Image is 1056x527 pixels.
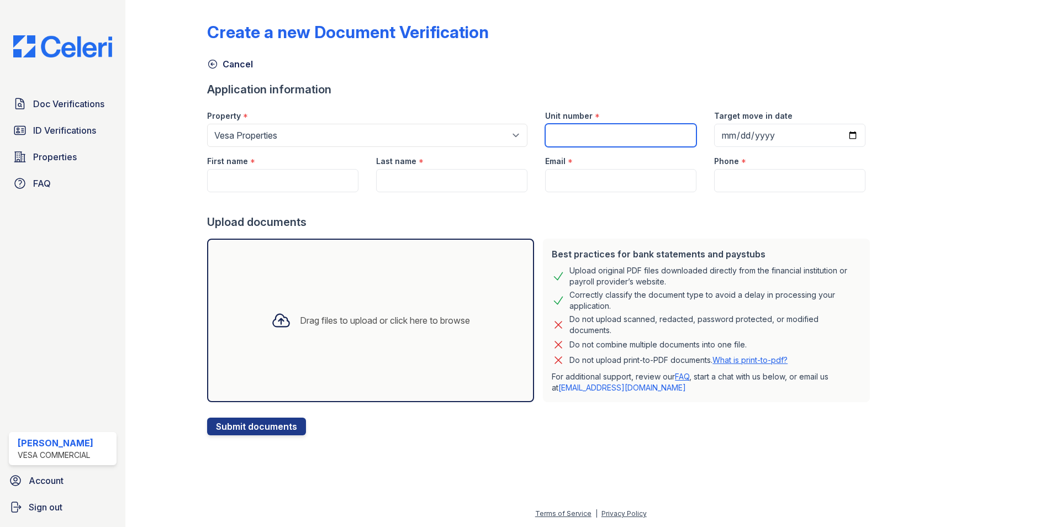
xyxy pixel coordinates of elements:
[569,314,861,336] div: Do not upload scanned, redacted, password protected, or modified documents.
[9,172,117,194] a: FAQ
[207,57,253,71] a: Cancel
[376,156,416,167] label: Last name
[29,474,64,487] span: Account
[712,355,788,365] a: What is print-to-pdf?
[569,265,861,287] div: Upload original PDF files downloaded directly from the financial institution or payroll provider’...
[9,146,117,168] a: Properties
[207,110,241,122] label: Property
[601,509,647,518] a: Privacy Policy
[569,289,861,312] div: Correctly classify the document type to avoid a delay in processing your application.
[4,470,121,492] a: Account
[33,97,104,110] span: Doc Verifications
[569,338,747,351] div: Do not combine multiple documents into one file.
[207,82,874,97] div: Application information
[545,110,593,122] label: Unit number
[595,509,598,518] div: |
[300,314,470,327] div: Drag files to upload or click here to browse
[207,214,874,230] div: Upload documents
[9,119,117,141] a: ID Verifications
[714,110,793,122] label: Target move in date
[207,156,248,167] label: First name
[675,372,689,381] a: FAQ
[33,124,96,137] span: ID Verifications
[552,247,861,261] div: Best practices for bank statements and paystubs
[29,500,62,514] span: Sign out
[552,371,861,393] p: For additional support, review our , start a chat with us below, or email us at
[18,450,93,461] div: Vesa Commercial
[18,436,93,450] div: [PERSON_NAME]
[9,93,117,115] a: Doc Verifications
[714,156,739,167] label: Phone
[33,177,51,190] span: FAQ
[207,22,489,42] div: Create a new Document Verification
[569,355,788,366] p: Do not upload print-to-PDF documents.
[4,496,121,518] a: Sign out
[558,383,686,392] a: [EMAIL_ADDRESS][DOMAIN_NAME]
[545,156,566,167] label: Email
[207,418,306,435] button: Submit documents
[4,35,121,57] img: CE_Logo_Blue-a8612792a0a2168367f1c8372b55b34899dd931a85d93a1a3d3e32e68fde9ad4.png
[33,150,77,164] span: Properties
[535,509,592,518] a: Terms of Service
